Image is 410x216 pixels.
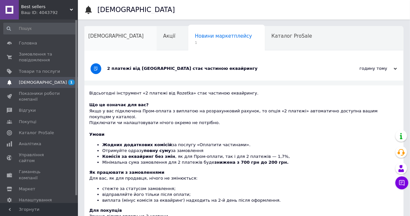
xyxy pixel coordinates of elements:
[332,66,397,71] div: годину тому
[102,154,175,159] b: Комісія за еквайринг без змін
[271,33,312,39] span: Каталог ProSale
[21,10,78,16] div: Ваш ID: 4043792
[19,152,60,164] span: Управління сайтом
[19,108,36,113] span: Відгуки
[19,51,60,63] span: Замовлення та повідомлення
[89,102,399,126] div: Якщо у вас підключена Пром-оплата з виплатою на розрахунковий рахунок, то опція «2 платежі» автом...
[19,91,60,102] span: Показники роботи компанії
[102,159,399,165] li: Мінімальна сума замовлення для 2 платежів буде
[89,132,105,137] b: Умови
[88,33,144,39] span: [DEMOGRAPHIC_DATA]
[19,80,67,85] span: [DEMOGRAPHIC_DATA]
[19,119,36,125] span: Покупці
[89,170,399,203] div: Для вас, як для продавця, нічого не змінюється:
[102,186,399,192] li: стежте за статусом замовлення;
[102,142,399,148] li: за послугу «Оплатити частинами».
[89,170,164,175] b: Як працювати з замовленнями
[19,130,54,136] span: Каталог ProSale
[19,40,37,46] span: Головна
[19,141,41,147] span: Аналітика
[89,208,122,213] b: Для покупців
[107,66,332,71] div: 2 платежі від [GEOGRAPHIC_DATA] стає частиною еквайрингу
[102,148,399,154] li: Отримуйте одразу за замовлення
[19,197,52,203] span: Налаштування
[19,186,35,192] span: Маркет
[102,142,172,147] b: Жодних додаткових комісій
[102,197,399,203] li: виплата (мінус комісія за еквайринг) надходить на 2-й день після оформлення.
[195,33,252,39] span: Новини маркетплейсу
[214,160,289,165] b: знижена з 700 грн до 200 грн.
[102,154,399,159] li: , як для Пром-оплати, так і для 2 платежів — 1,7%,
[21,4,70,10] span: Best sellers
[3,23,77,34] input: Пошук
[163,33,176,39] span: Акції
[144,148,171,153] b: повну суму
[102,192,399,197] li: відправляйте його тільки після оплати;
[97,6,175,14] h1: [DEMOGRAPHIC_DATA]
[89,90,399,102] div: Відсьогодні інструмент «2 платежі від Rozetka» стає частиною еквайрингу.
[89,102,149,107] b: Що це означає для вас?
[68,80,75,85] span: 1
[19,169,60,181] span: Гаманець компанії
[195,40,252,45] span: 1
[19,69,60,74] span: Товари та послуги
[395,176,408,189] button: Чат з покупцем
